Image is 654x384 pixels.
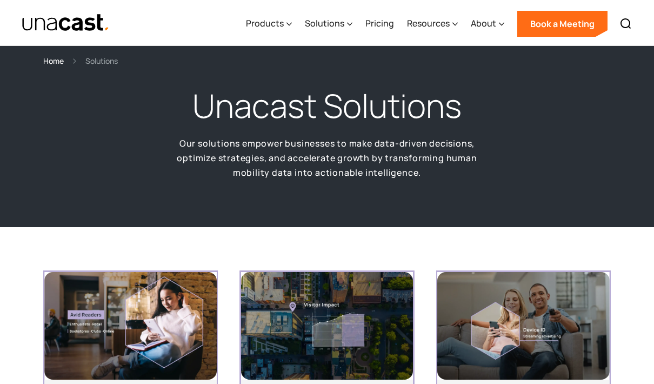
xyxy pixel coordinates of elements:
a: Home [43,55,64,67]
div: Resources [407,2,458,46]
div: Products [246,17,284,30]
a: Book a Meeting [517,11,608,37]
img: Search icon [619,17,632,30]
div: About [471,17,496,30]
div: About [471,2,504,46]
h1: Unacast Solutions [192,84,462,128]
div: Solutions [85,55,118,67]
div: Solutions [305,17,344,30]
a: Pricing [365,2,394,46]
div: Products [246,2,292,46]
div: Resources [407,17,450,30]
img: Unacast text logo [22,14,110,32]
div: Solutions [305,2,352,46]
p: Our solutions empower businesses to make data-driven decisions, optimize strategies, and accelera... [159,136,495,180]
a: home [22,14,110,32]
